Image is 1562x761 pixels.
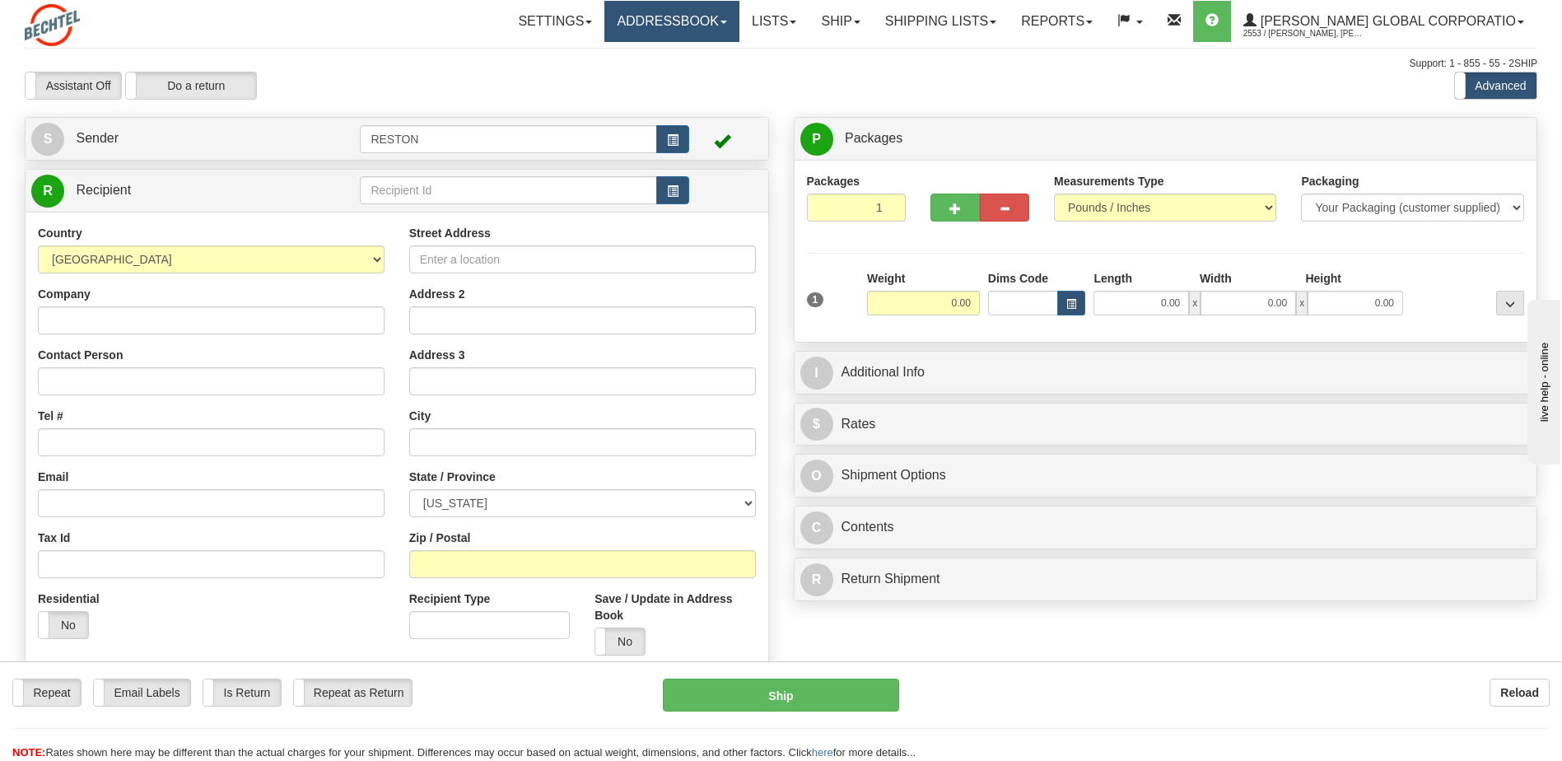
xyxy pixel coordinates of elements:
[1301,173,1359,189] label: Packaging
[873,1,1009,42] a: Shipping lists
[1231,1,1536,42] a: [PERSON_NAME] Global Corporatio 2553 / [PERSON_NAME], [PERSON_NAME]
[409,530,471,546] label: Zip / Postal
[1093,270,1132,287] label: Length
[800,511,1532,544] a: CContents
[800,459,1532,493] a: OShipment Options
[409,286,465,302] label: Address 2
[1490,679,1550,707] button: Reload
[845,131,902,145] span: Packages
[739,1,809,42] a: Lists
[807,292,824,307] span: 1
[409,408,431,424] label: City
[360,176,656,204] input: Recipient Id
[25,57,1537,71] div: Support: 1 - 855 - 55 - 2SHIP
[1243,26,1367,42] span: 2553 / [PERSON_NAME], [PERSON_NAME]
[38,286,91,302] label: Company
[25,4,80,46] img: logo2553.jpg
[604,1,739,42] a: Addressbook
[38,225,82,241] label: Country
[1189,291,1201,315] span: x
[506,1,604,42] a: Settings
[31,122,360,156] a: S Sender
[800,408,833,441] span: $
[1257,14,1516,28] span: [PERSON_NAME] Global Corporatio
[38,469,68,485] label: Email
[12,14,152,26] div: live help - online
[800,511,833,544] span: C
[31,175,64,208] span: R
[595,628,645,655] label: No
[76,183,131,197] span: Recipient
[409,245,756,273] input: Enter a location
[38,347,123,363] label: Contact Person
[94,679,190,706] label: Email Labels
[1296,291,1308,315] span: x
[809,1,872,42] a: Ship
[663,679,898,712] button: Ship
[1305,270,1341,287] label: Height
[38,591,100,607] label: Residential
[867,270,905,287] label: Weight
[1200,270,1232,287] label: Width
[800,563,1532,596] a: RReturn Shipment
[1009,1,1105,42] a: Reports
[38,530,70,546] label: Tax Id
[1496,291,1524,315] div: ...
[800,357,833,390] span: I
[409,225,491,241] label: Street Address
[800,122,1532,156] a: P Packages
[1054,173,1164,189] label: Measurements Type
[807,173,860,189] label: Packages
[26,72,121,99] label: Assistant Off
[294,679,412,706] label: Repeat as Return
[1500,686,1539,699] b: Reload
[1455,72,1536,99] label: Advanced
[988,270,1048,287] label: Dims Code
[12,746,45,759] span: NOTE:
[800,408,1532,441] a: $Rates
[800,356,1532,390] a: IAdditional Info
[76,131,119,145] span: Sender
[1524,296,1560,465] iframe: chat widget
[409,591,491,607] label: Recipient Type
[126,72,256,99] label: Do a return
[800,460,833,493] span: O
[800,563,833,596] span: R
[594,591,755,623] label: Save / Update in Address Book
[409,347,465,363] label: Address 3
[39,612,88,638] label: No
[13,679,81,706] label: Repeat
[31,123,64,156] span: S
[812,746,833,759] a: here
[409,469,496,485] label: State / Province
[38,408,63,424] label: Tel #
[800,123,833,156] span: P
[31,174,324,208] a: R Recipient
[360,125,656,153] input: Sender Id
[203,679,281,706] label: Is Return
